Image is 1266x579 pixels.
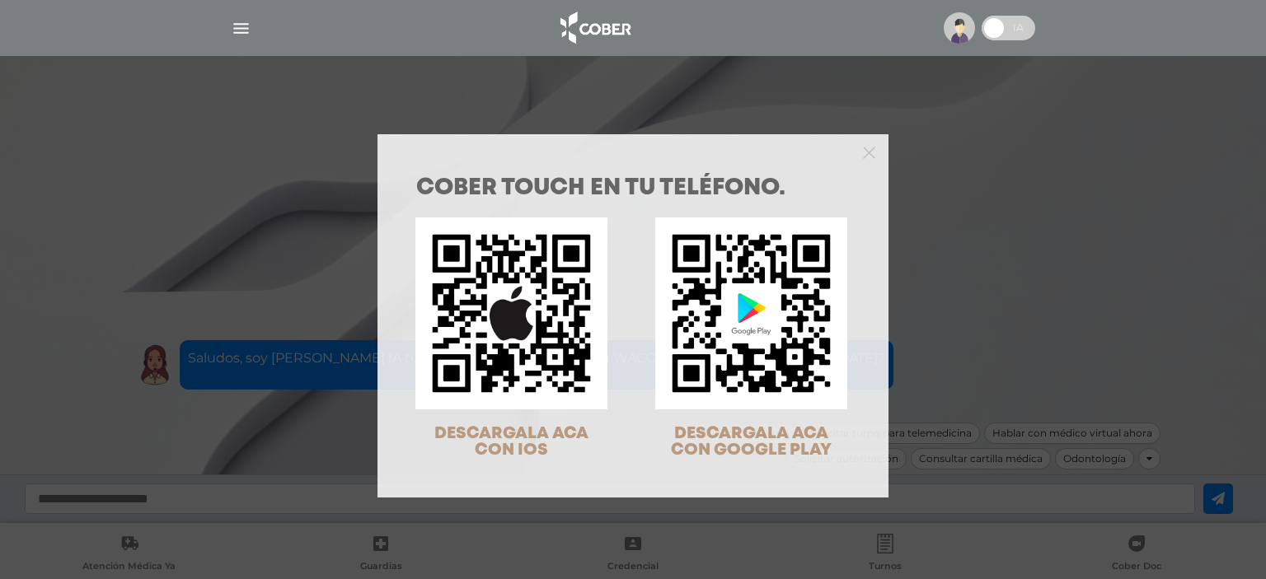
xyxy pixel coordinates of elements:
img: qr-code [655,217,847,409]
button: Close [863,144,875,159]
span: DESCARGALA ACA CON IOS [434,426,588,458]
span: DESCARGALA ACA CON GOOGLE PLAY [671,426,832,458]
img: qr-code [415,217,607,409]
h1: COBER TOUCH en tu teléfono. [416,177,850,200]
